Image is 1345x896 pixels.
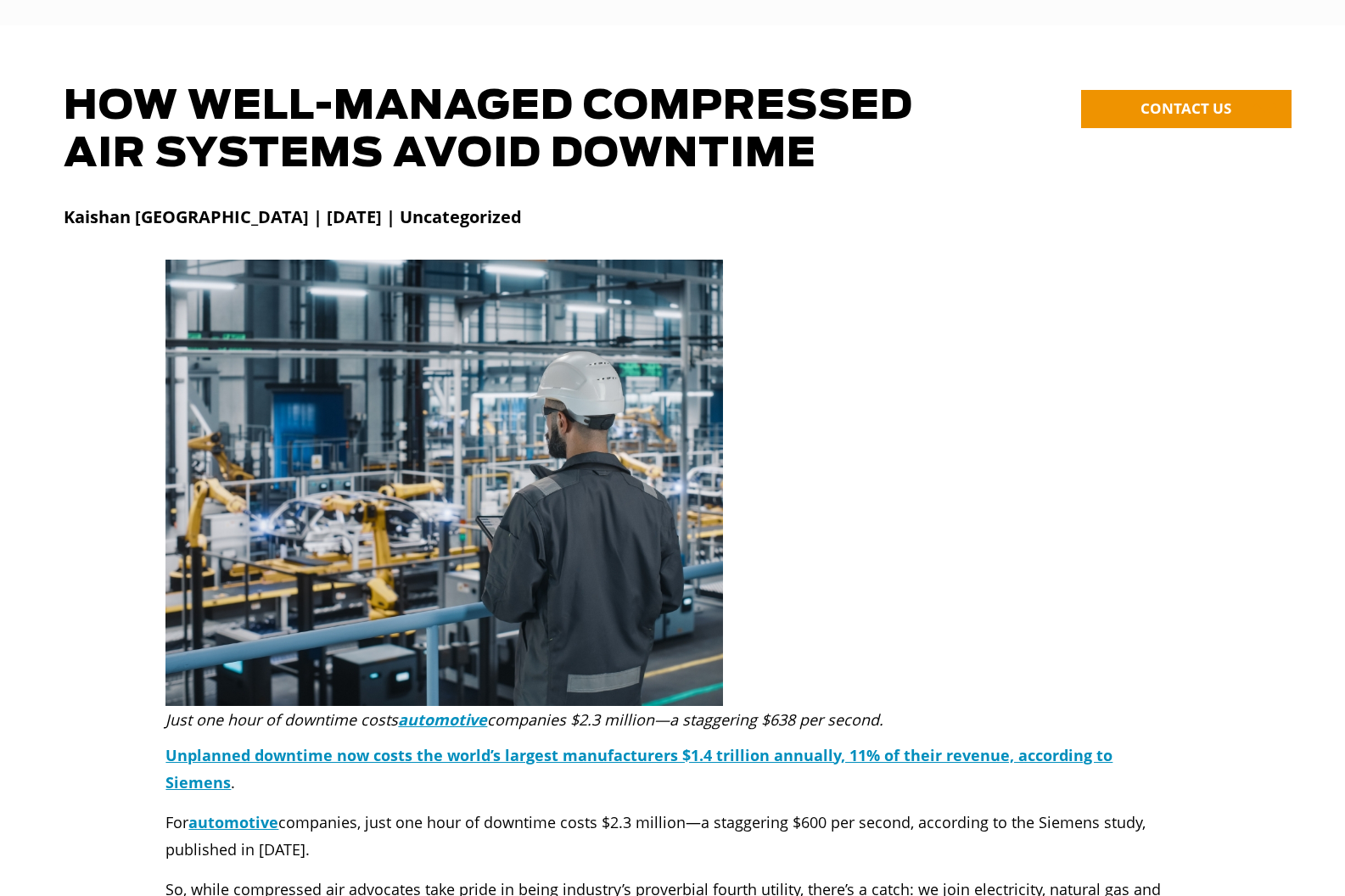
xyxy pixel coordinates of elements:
span: CONTACT US [1140,98,1231,118]
a: Unplanned downtime now costs the world’s largest manufacturers $1.4 trillion annually, 11% of the... [165,745,1112,792]
h1: How Well-Managed Compressed Air Systems Avoid Downtime [64,83,972,178]
a: automotive [398,709,487,730]
a: automotive [188,812,278,832]
p: . [165,742,1179,796]
img: Automotive downtime [165,260,723,706]
i: companies $2.3 million—a staggering $638 per second. [487,709,883,730]
i: Just one hour of downtime costs [165,709,398,730]
a: CONTACT US [1081,90,1292,128]
strong: Kaishan [GEOGRAPHIC_DATA] | [DATE] | Uncategorized [64,205,522,228]
p: For ompanies, just one hour of downtime costs $2.3 million—a staggering $600 per second, accordin... [165,809,1179,863]
span: c [188,812,286,832]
